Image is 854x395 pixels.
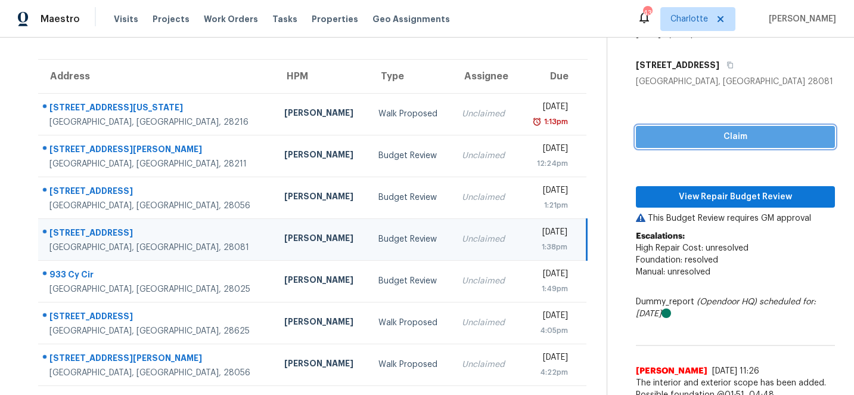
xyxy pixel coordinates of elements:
[462,359,509,371] div: Unclaimed
[153,13,190,25] span: Projects
[636,232,685,240] b: Escalations:
[636,296,835,320] div: Dummy_report
[528,241,567,253] div: 1:38pm
[378,317,443,329] div: Walk Proposed
[284,274,359,289] div: [PERSON_NAME]
[49,227,265,242] div: [STREET_ADDRESS]
[378,233,443,245] div: Budget Review
[636,126,835,148] button: Claim
[528,325,568,337] div: 4:05pm
[49,269,265,283] div: 933 Cy Cir
[372,13,450,25] span: Geo Assignments
[697,298,757,306] i: (Opendoor HQ)
[636,365,707,377] span: [PERSON_NAME]
[528,351,568,366] div: [DATE]
[284,149,359,163] div: [PERSON_NAME]
[518,60,586,93] th: Due
[462,275,509,287] div: Unclaimed
[528,184,568,199] div: [DATE]
[636,186,835,208] button: View Repair Budget Review
[462,150,509,162] div: Unclaimed
[528,366,568,378] div: 4:22pm
[369,60,452,93] th: Type
[670,13,708,25] span: Charlotte
[378,108,443,120] div: Walk Proposed
[542,116,568,128] div: 1:13pm
[49,242,265,254] div: [GEOGRAPHIC_DATA], [GEOGRAPHIC_DATA], 28081
[636,212,835,224] p: This Budget Review requires GM approval
[204,13,258,25] span: Work Orders
[528,310,568,325] div: [DATE]
[49,158,265,170] div: [GEOGRAPHIC_DATA], [GEOGRAPHIC_DATA], 28211
[528,143,568,158] div: [DATE]
[284,107,359,122] div: [PERSON_NAME]
[528,199,568,211] div: 1:21pm
[636,298,816,318] i: scheduled for: [DATE]
[645,129,825,144] span: Claim
[528,226,567,241] div: [DATE]
[528,158,568,169] div: 12:24pm
[272,15,297,23] span: Tasks
[462,192,509,203] div: Unclaimed
[275,60,369,93] th: HPM
[49,310,265,325] div: [STREET_ADDRESS]
[636,59,719,71] h5: [STREET_ADDRESS]
[719,54,735,76] button: Copy Address
[49,200,265,212] div: [GEOGRAPHIC_DATA], [GEOGRAPHIC_DATA], 28056
[49,352,265,367] div: [STREET_ADDRESS][PERSON_NAME]
[532,116,542,128] img: Overdue Alarm Icon
[378,359,443,371] div: Walk Proposed
[636,256,718,264] span: Foundation: resolved
[528,101,568,116] div: [DATE]
[378,192,443,203] div: Budget Review
[49,367,265,379] div: [GEOGRAPHIC_DATA], [GEOGRAPHIC_DATA], 28056
[312,13,358,25] span: Properties
[378,150,443,162] div: Budget Review
[49,101,265,116] div: [STREET_ADDRESS][US_STATE]
[49,325,265,337] div: [GEOGRAPHIC_DATA], [GEOGRAPHIC_DATA], 28625
[643,7,651,19] div: 43
[114,13,138,25] span: Visits
[462,108,509,120] div: Unclaimed
[284,357,359,372] div: [PERSON_NAME]
[528,283,568,295] div: 1:49pm
[378,275,443,287] div: Budget Review
[764,13,836,25] span: [PERSON_NAME]
[452,60,518,93] th: Assignee
[49,116,265,128] div: [GEOGRAPHIC_DATA], [GEOGRAPHIC_DATA], 28216
[38,60,275,93] th: Address
[636,268,710,276] span: Manual: unresolved
[49,143,265,158] div: [STREET_ADDRESS][PERSON_NAME]
[528,268,568,283] div: [DATE]
[636,76,835,88] div: [GEOGRAPHIC_DATA], [GEOGRAPHIC_DATA] 28081
[49,185,265,200] div: [STREET_ADDRESS]
[41,13,80,25] span: Maestro
[712,367,759,375] span: [DATE] 11:26
[284,232,359,247] div: [PERSON_NAME]
[645,190,825,205] span: View Repair Budget Review
[49,283,265,295] div: [GEOGRAPHIC_DATA], [GEOGRAPHIC_DATA], 28025
[636,244,749,252] span: High Repair Cost: unresolved
[462,317,509,329] div: Unclaimed
[284,316,359,331] div: [PERSON_NAME]
[284,190,359,205] div: [PERSON_NAME]
[462,233,509,245] div: Unclaimed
